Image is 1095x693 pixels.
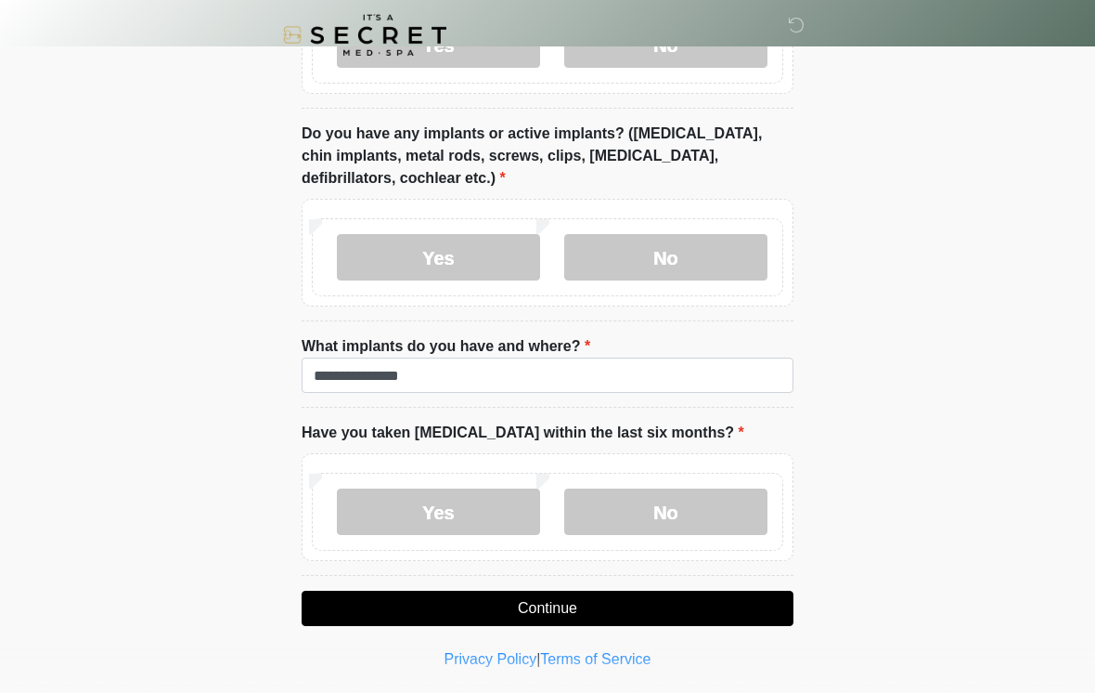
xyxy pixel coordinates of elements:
label: No [564,489,767,535]
a: | [536,651,540,667]
label: Yes [337,489,540,535]
button: Continue [302,591,793,626]
label: Do you have any implants or active implants? ([MEDICAL_DATA], chin implants, metal rods, screws, ... [302,123,793,190]
label: Yes [337,234,540,281]
label: Have you taken [MEDICAL_DATA] within the last six months? [302,422,744,444]
a: Privacy Policy [444,651,537,667]
label: What implants do you have and where? [302,335,590,358]
img: It's A Secret Med Spa Logo [283,14,446,56]
a: Terms of Service [540,651,651,667]
label: No [564,234,767,281]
